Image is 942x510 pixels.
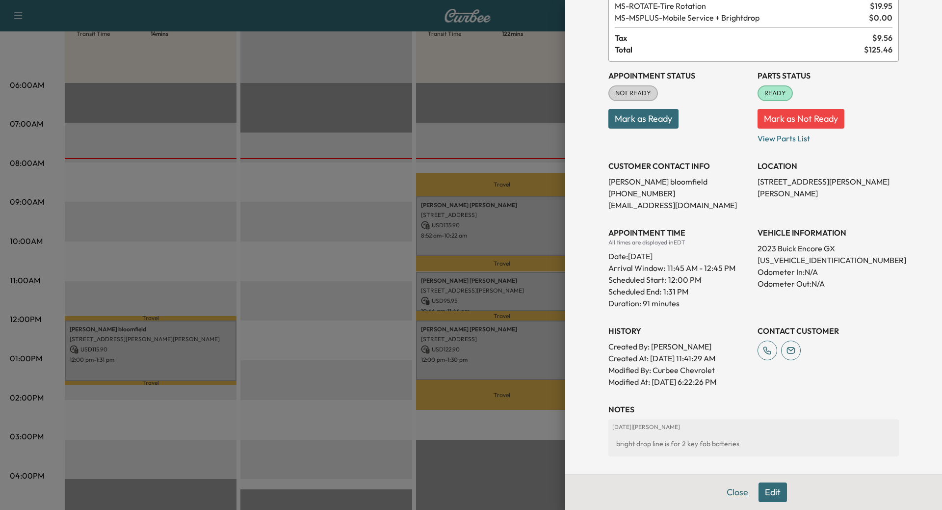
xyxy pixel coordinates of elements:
button: Mark as Ready [608,109,679,129]
p: [PERSON_NAME] bloomfield [608,176,750,188]
h3: Parts Status [758,70,899,81]
span: Mobile Service + Brightdrop [615,12,865,24]
div: Date: [DATE] [608,246,750,262]
p: Created By : [PERSON_NAME] [608,341,750,352]
p: 2023 Buick Encore GX [758,242,899,254]
h3: CONTACT CUSTOMER [758,325,899,337]
button: Edit [759,483,787,502]
p: [EMAIL_ADDRESS][DOMAIN_NAME] [608,199,750,211]
p: Duration: 91 minutes [608,297,750,309]
p: 1:31 PM [663,286,688,297]
p: Arrival Window: [608,262,750,274]
p: Odometer Out: N/A [758,278,899,290]
div: All times are displayed in EDT [608,239,750,246]
span: 11:45 AM - 12:45 PM [667,262,735,274]
p: View Parts List [758,129,899,144]
p: Odometer In: N/A [758,266,899,278]
div: bright drop line is for 2 key fob batteries [612,435,895,453]
button: Mark as Not Ready [758,109,844,129]
h3: LOCATION [758,160,899,172]
p: [STREET_ADDRESS][PERSON_NAME][PERSON_NAME] [758,176,899,199]
span: $ 0.00 [869,12,892,24]
p: [PHONE_NUMBER] [608,188,750,199]
p: Modified At : [DATE] 6:22:26 PM [608,376,750,388]
span: Tax [615,32,872,44]
p: [US_VEHICLE_IDENTIFICATION_NUMBER] [758,254,899,266]
h3: Appointment Status [608,70,750,81]
h3: NOTES [608,403,899,415]
span: Total [615,44,864,55]
h3: APPOINTMENT TIME [608,227,750,239]
span: READY [759,88,792,98]
span: $ 9.56 [872,32,892,44]
span: $ 125.46 [864,44,892,55]
h3: CUSTOMER CONTACT INFO [608,160,750,172]
p: [DATE] | [PERSON_NAME] [612,423,895,431]
p: Modified By : Curbee Chevrolet [608,364,750,376]
h3: History [608,325,750,337]
span: NOT READY [609,88,657,98]
p: 12:00 PM [668,274,701,286]
h3: VEHICLE INFORMATION [758,227,899,239]
button: Close [720,483,755,502]
p: Scheduled End: [608,286,661,297]
p: Scheduled Start: [608,274,666,286]
p: Created At : [DATE] 11:41:29 AM [608,352,750,364]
